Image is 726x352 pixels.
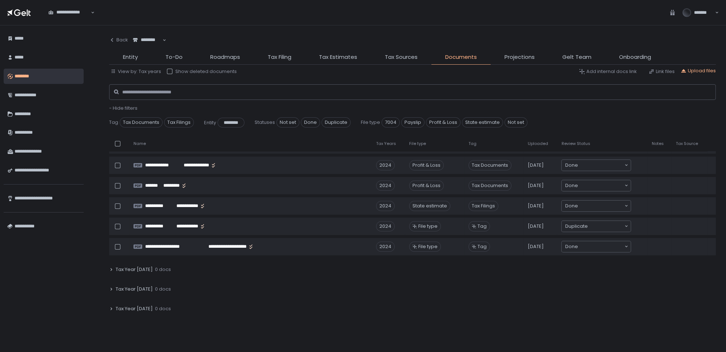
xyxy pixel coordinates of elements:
[565,182,578,189] span: Done
[409,141,426,146] span: File type
[268,53,291,61] span: Tax Filing
[109,119,118,126] span: Tag
[565,202,578,210] span: Done
[409,201,450,211] div: State estimate
[562,241,631,252] div: Search for option
[562,160,631,171] div: Search for option
[462,117,503,128] span: State estimate
[468,201,498,211] span: Tax Filings
[418,223,438,230] span: File type
[204,120,216,126] span: Entity
[155,266,171,273] span: 0 docs
[376,181,395,191] div: 2024
[401,117,424,128] span: Payslip
[155,306,171,312] span: 0 docs
[565,223,587,230] span: Duplicate
[319,53,357,61] span: Tax Estimates
[385,53,418,61] span: Tax Sources
[565,243,578,250] span: Done
[478,243,487,250] span: Tag
[528,162,544,169] span: [DATE]
[210,53,240,61] span: Roadmaps
[409,181,444,191] div: Profit & Loss
[116,306,153,312] span: Tax Year [DATE]
[409,160,444,170] div: Profit & Loss
[681,68,716,74] button: Upload files
[578,202,624,210] input: Search for option
[587,223,624,230] input: Search for option
[528,223,544,230] span: [DATE]
[361,119,380,126] span: File type
[109,105,137,112] button: - Hide filters
[164,117,194,128] span: Tax Filings
[578,182,624,189] input: Search for option
[376,141,396,146] span: Tax Years
[255,119,275,126] span: Statuses
[478,223,487,230] span: Tag
[376,242,395,252] div: 2024
[468,181,511,191] span: Tax Documents
[528,141,548,146] span: Uploaded
[562,53,591,61] span: Gelt Team
[116,286,153,292] span: Tax Year [DATE]
[120,117,163,128] span: Tax Documents
[468,141,476,146] span: Tag
[123,53,138,61] span: Entity
[619,53,651,61] span: Onboarding
[116,266,153,273] span: Tax Year [DATE]
[445,53,477,61] span: Documents
[48,16,90,23] input: Search for option
[562,201,631,211] div: Search for option
[133,43,162,50] input: Search for option
[418,243,438,250] span: File type
[562,180,631,191] div: Search for option
[528,203,544,209] span: [DATE]
[676,141,698,146] span: Tax Source
[322,117,351,128] span: Duplicate
[528,243,544,250] span: [DATE]
[111,68,161,75] button: View by: Tax years
[133,141,146,146] span: Name
[301,117,320,128] span: Done
[165,53,183,61] span: To-Do
[578,162,624,169] input: Search for option
[376,221,395,231] div: 2024
[382,117,400,128] span: 7004
[504,53,535,61] span: Projections
[561,141,590,146] span: Review Status
[565,162,578,169] span: Done
[578,243,624,250] input: Search for option
[649,68,675,75] button: Link files
[426,117,460,128] span: Profit & Loss
[652,141,664,146] span: Notes
[376,201,395,211] div: 2024
[579,68,637,75] button: Add internal docs link
[562,221,631,232] div: Search for option
[155,286,171,292] span: 0 docs
[128,33,166,48] div: Search for option
[468,160,511,170] span: Tax Documents
[109,37,128,43] div: Back
[376,160,395,170] div: 2024
[504,117,527,128] span: Not set
[528,182,544,189] span: [DATE]
[44,5,95,20] div: Search for option
[276,117,299,128] span: Not set
[109,33,128,47] button: Back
